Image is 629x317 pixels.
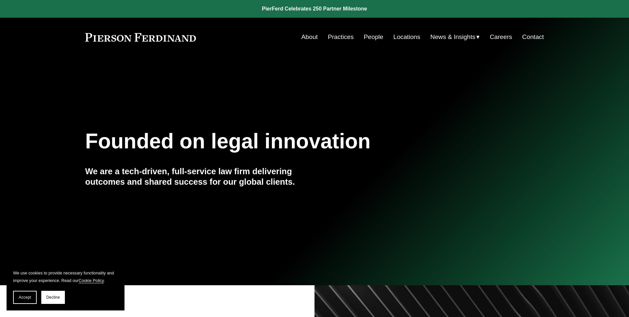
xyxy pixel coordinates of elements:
[522,31,544,43] a: Contact
[301,31,318,43] a: About
[13,291,37,304] button: Accept
[7,263,124,310] section: Cookie banner
[85,129,467,153] h1: Founded on legal innovation
[430,31,476,43] span: News & Insights
[364,31,383,43] a: People
[490,31,512,43] a: Careers
[85,166,314,187] h4: We are a tech-driven, full-service law firm delivering outcomes and shared success for our global...
[430,31,480,43] a: folder dropdown
[393,31,420,43] a: Locations
[13,269,118,284] p: We use cookies to provide necessary functionality and improve your experience. Read our .
[328,31,354,43] a: Practices
[46,295,60,300] span: Decline
[19,295,31,300] span: Accept
[79,278,104,283] a: Cookie Policy
[41,291,65,304] button: Decline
